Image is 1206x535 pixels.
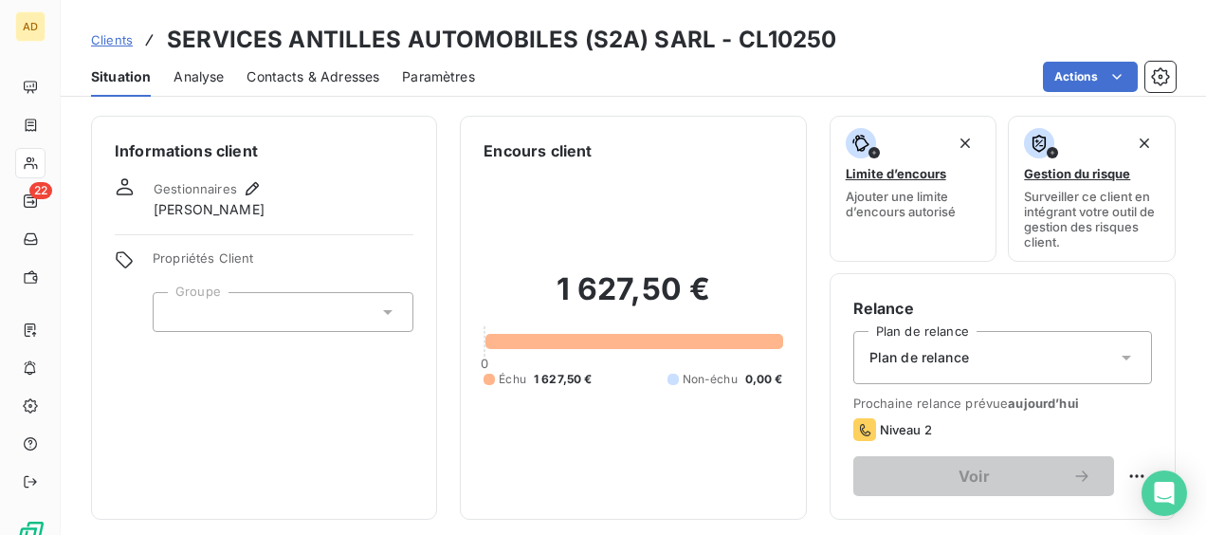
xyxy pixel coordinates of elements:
span: 22 [29,182,52,199]
span: Échu [499,371,526,388]
span: Niveau 2 [880,422,932,437]
span: Paramètres [402,67,475,86]
span: [PERSON_NAME] [154,200,265,219]
span: Situation [91,67,151,86]
span: Propriétés Client [153,250,413,277]
button: Limite d’encoursAjouter une limite d’encours autorisé [830,116,997,262]
span: 0,00 € [745,371,783,388]
span: Limite d’encours [846,166,946,181]
span: Gestion du risque [1024,166,1130,181]
span: Gestionnaires [154,181,237,196]
button: Voir [853,456,1114,496]
span: Prochaine relance prévue [853,396,1152,411]
span: Surveiller ce client en intégrant votre outil de gestion des risques client. [1024,189,1160,249]
span: 1 627,50 € [534,371,593,388]
span: Analyse [174,67,224,86]
span: 0 [481,356,488,371]
span: Contacts & Adresses [247,67,379,86]
h6: Encours client [484,139,592,162]
button: Actions [1043,62,1138,92]
span: Ajouter une limite d’encours autorisé [846,189,981,219]
span: aujourd’hui [1008,396,1079,411]
h6: Relance [853,297,1152,320]
h3: SERVICES ANTILLES AUTOMOBILES (S2A) SARL - CL10250 [167,23,837,57]
h6: Informations client [115,139,413,162]
div: Open Intercom Messenger [1142,470,1187,516]
button: Gestion du risqueSurveiller ce client en intégrant votre outil de gestion des risques client. [1008,116,1176,262]
div: AD [15,11,46,42]
span: Voir [876,469,1072,484]
span: Clients [91,32,133,47]
span: Plan de relance [869,348,969,367]
a: Clients [91,30,133,49]
input: Ajouter une valeur [169,304,184,321]
h2: 1 627,50 € [484,270,782,327]
span: Non-échu [683,371,738,388]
